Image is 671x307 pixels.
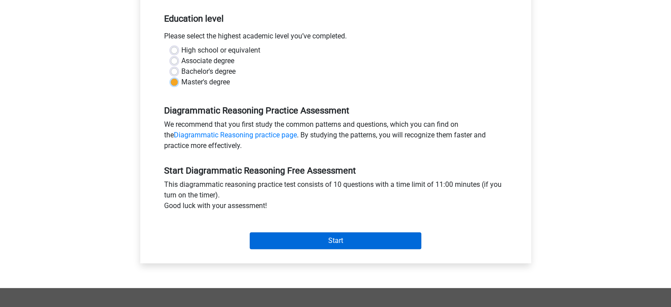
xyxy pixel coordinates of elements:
label: High school or equivalent [181,45,260,56]
label: Bachelor's degree [181,66,236,77]
label: Master's degree [181,77,230,87]
div: Please select the highest academic level you’ve completed. [157,31,514,45]
div: This diagrammatic reasoning practice test consists of 10 questions with a time limit of 11:00 min... [157,179,514,215]
h5: Diagrammatic Reasoning Practice Assessment [164,105,507,116]
input: Start [250,232,421,249]
div: We recommend that you first study the common patterns and questions, which you can find on the . ... [157,119,514,155]
h5: Education level [164,10,507,27]
a: Diagrammatic Reasoning practice page [174,131,297,139]
h5: Start Diagrammatic Reasoning Free Assessment [164,165,507,176]
label: Associate degree [181,56,234,66]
